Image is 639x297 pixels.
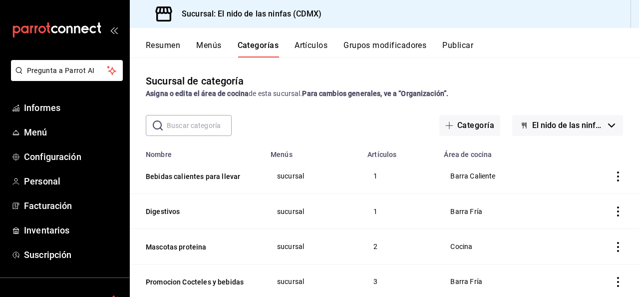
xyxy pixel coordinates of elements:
button: actions [613,206,623,216]
font: Asigna o edita el área de cocina [146,89,249,97]
button: Digestivos [146,206,246,216]
span: sucursal [277,243,349,250]
font: Inventarios [24,225,69,235]
font: Configuración [24,151,81,162]
button: Pregunta a Parrot AI [11,60,123,81]
font: Menú [24,127,47,137]
font: Grupos modificadores [343,40,426,50]
span: Cocina [450,243,556,250]
div: pestañas de navegación [146,40,639,57]
font: Para cambios generales, ve a “Organización”. [302,89,448,97]
span: sucursal [277,172,349,179]
font: Sucursal: El nido de las ninfas (CDMX) [182,9,321,18]
font: Personal [24,176,60,186]
a: Pregunta a Parrot AI [7,72,123,83]
span: Barra Caliente [450,172,556,179]
button: actions [613,171,623,181]
font: Categorías [238,40,279,50]
font: El nido de las ninfas - CDMX [532,120,633,130]
td: 2 [361,229,438,264]
span: sucursal [277,278,349,285]
td: 1 [361,194,438,229]
button: abrir_cajón_menú [110,26,118,34]
span: Barra Fría [450,278,556,285]
font: Menús [271,151,293,159]
font: Artículos [295,40,327,50]
font: Nombre [146,151,172,159]
font: Informes [24,102,60,113]
input: Buscar categoría [167,115,232,135]
button: Mascotas proteina [146,242,246,252]
font: Facturación [24,200,72,211]
font: Sucursal de categoría [146,75,244,87]
button: actions [613,242,623,252]
button: Bebidas calientes para llevar [146,171,246,181]
button: Promocion Cocteles y bebidas [146,277,246,287]
font: Menús [196,40,221,50]
button: Categoría [439,115,500,136]
td: 1 [361,159,438,194]
font: Área de cocina [444,151,492,159]
font: Categoría [457,120,494,130]
button: El nido de las ninfas - CDMX [512,115,623,136]
font: de esta sucursal. [249,89,302,97]
font: Publicar [442,40,473,50]
button: actions [613,277,623,287]
font: Artículos [367,151,396,159]
font: Pregunta a Parrot AI [27,66,95,74]
span: sucursal [277,208,349,215]
span: Barra Fría [450,208,556,215]
font: Resumen [146,40,180,50]
font: Suscripción [24,249,71,260]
